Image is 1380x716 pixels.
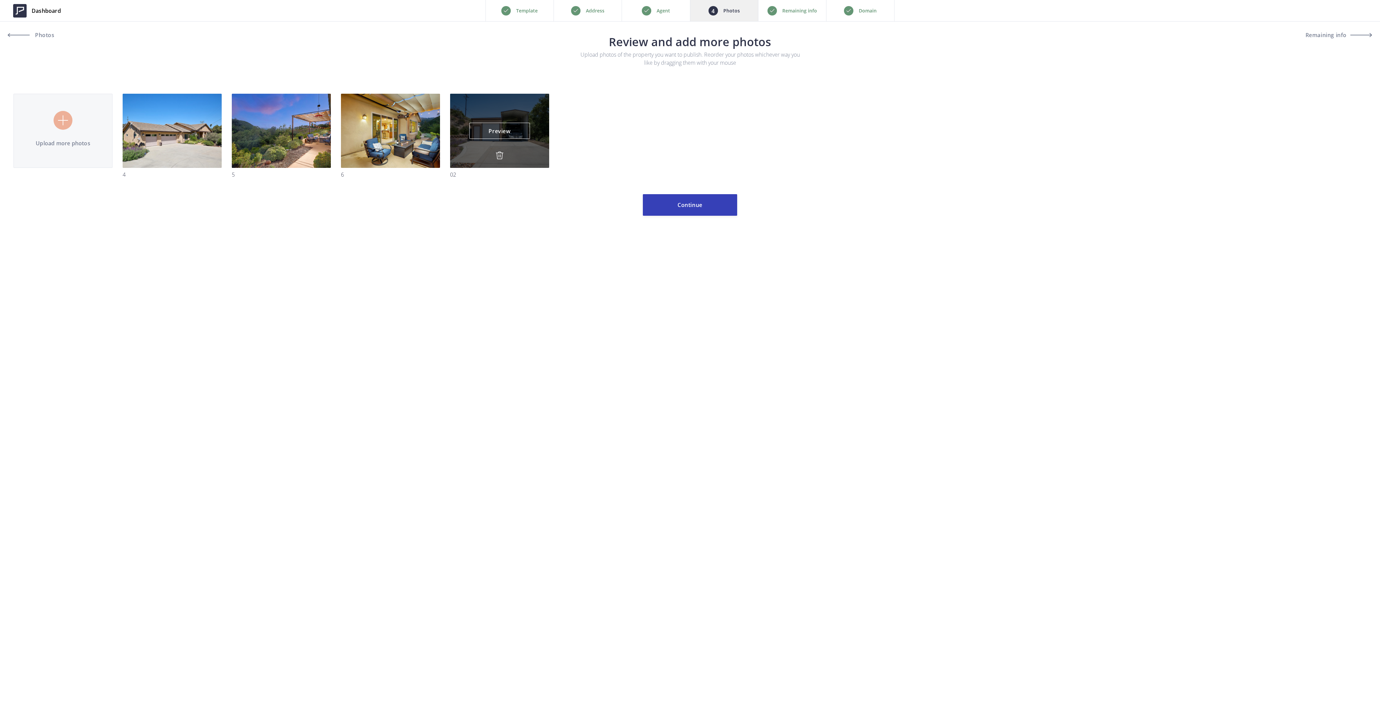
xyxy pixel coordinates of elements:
p: Domain [859,7,877,15]
p: Remaining info [782,7,817,15]
span: Dashboard [32,7,61,15]
a: Photos [8,27,69,43]
img: delete [496,151,504,159]
p: Photos [723,7,740,15]
p: Template [516,7,538,15]
a: Preview [469,123,530,139]
button: Remaining info [1306,27,1372,43]
button: Continue [643,194,737,216]
span: Remaining info [1306,32,1347,38]
a: Dashboard [8,1,66,21]
p: Upload photos of the property you want to publish. Reorder your photos whichever way you like by ... [578,51,803,67]
span: Photos [33,32,55,38]
h3: Review and add more photos [460,36,920,48]
p: Agent [657,7,670,15]
p: Address [586,7,604,15]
